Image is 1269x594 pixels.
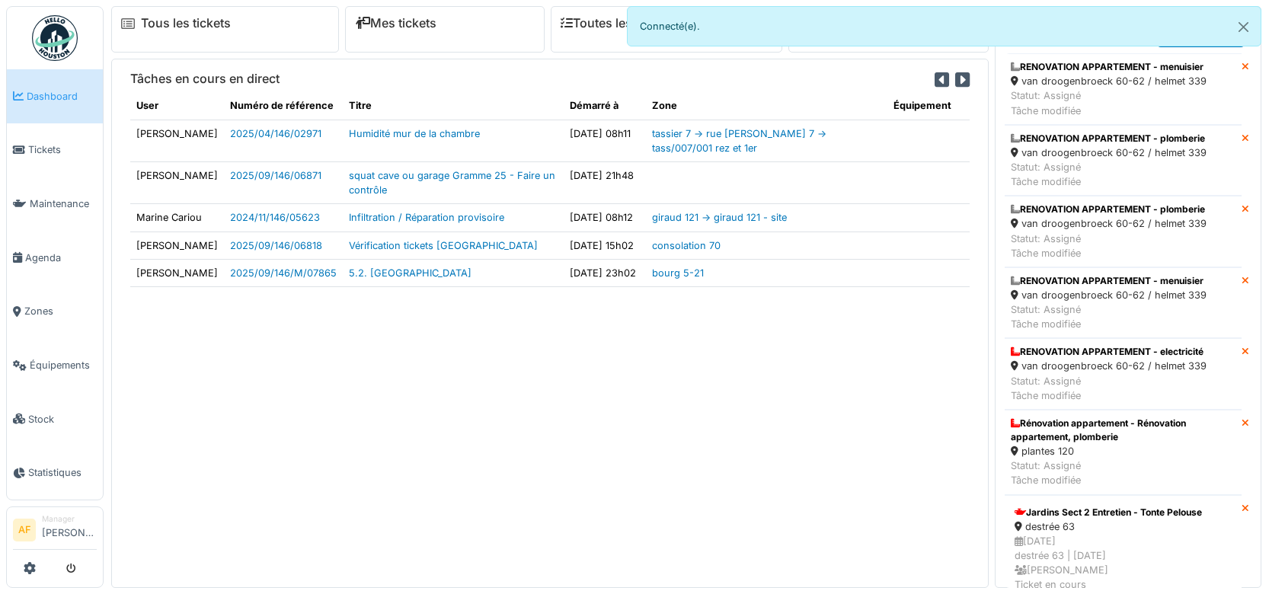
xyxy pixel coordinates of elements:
[130,72,280,86] h6: Tâches en cours en direct
[7,446,103,500] a: Statistiques
[230,128,321,139] a: 2025/04/146/02971
[1011,288,1207,302] div: van droogenbroeck 60-62 / helmet 339
[27,89,97,104] span: Dashboard
[349,240,538,251] a: Vérification tickets [GEOGRAPHIC_DATA]
[42,513,97,525] div: Manager
[130,204,224,232] td: Marine Cariou
[230,267,337,279] a: 2025/09/146/M/07865
[564,232,646,259] td: [DATE] 15h02
[652,267,704,279] a: bourg 5-21
[1005,267,1242,339] a: RENOVATION APPARTEMENT - menuisier van droogenbroeck 60-62 / helmet 339 Statut: AssignéTâche modi...
[130,259,224,286] td: [PERSON_NAME]
[7,177,103,231] a: Maintenance
[564,259,646,286] td: [DATE] 23h02
[1011,145,1207,160] div: van droogenbroeck 60-62 / helmet 339
[564,92,646,120] th: Démarré à
[1011,74,1207,88] div: van droogenbroeck 60-62 / helmet 339
[343,92,564,120] th: Titre
[349,128,480,139] a: Humidité mur de la chambre
[7,285,103,339] a: Zones
[1011,203,1207,216] div: RENOVATION APPARTEMENT - plomberie
[130,120,224,161] td: [PERSON_NAME]
[1015,519,1232,534] div: destrée 63
[564,120,646,161] td: [DATE] 08h11
[136,100,158,111] span: translation missing: fr.shared.user
[24,304,97,318] span: Zones
[28,142,97,157] span: Tickets
[1005,53,1242,125] a: RENOVATION APPARTEMENT - menuisier van droogenbroeck 60-62 / helmet 339 Statut: AssignéTâche modi...
[1005,125,1242,196] a: RENOVATION APPARTEMENT - plomberie van droogenbroeck 60-62 / helmet 339 Statut: AssignéTâche modi...
[1011,160,1207,189] div: Statut: Assigné Tâche modifiée
[130,232,224,259] td: [PERSON_NAME]
[1005,196,1242,267] a: RENOVATION APPARTEMENT - plomberie van droogenbroeck 60-62 / helmet 339 Statut: AssignéTâche modi...
[627,6,1261,46] div: Connecté(e).
[1015,506,1232,519] div: Jardins Sect 2 Entretien - Tonte Pelouse
[28,412,97,426] span: Stock
[652,212,787,223] a: giraud 121 -> giraud 121 - site
[349,267,471,279] a: 5.2. [GEOGRAPHIC_DATA]
[13,519,36,541] li: AF
[1011,60,1207,74] div: RENOVATION APPARTEMENT - menuisier
[1011,458,1235,487] div: Statut: Assigné Tâche modifiée
[1011,232,1207,260] div: Statut: Assigné Tâche modifiée
[13,513,97,550] a: AF Manager[PERSON_NAME]
[652,240,721,251] a: consolation 70
[1011,132,1207,145] div: RENOVATION APPARTEMENT - plomberie
[30,358,97,372] span: Équipements
[1011,345,1207,359] div: RENOVATION APPARTEMENT - electricité
[230,170,321,181] a: 2025/09/146/06871
[7,392,103,446] a: Stock
[30,196,97,211] span: Maintenance
[1015,534,1232,592] div: [DATE] destrée 63 | [DATE] [PERSON_NAME] Ticket en cours
[32,15,78,61] img: Badge_color-CXgf-gQk.svg
[130,161,224,203] td: [PERSON_NAME]
[230,240,322,251] a: 2025/09/146/06818
[1011,216,1207,231] div: van droogenbroeck 60-62 / helmet 339
[1011,302,1207,331] div: Statut: Assigné Tâche modifiée
[887,92,970,120] th: Équipement
[564,161,646,203] td: [DATE] 21h48
[7,338,103,392] a: Équipements
[7,123,103,177] a: Tickets
[349,212,504,223] a: Infiltration / Réparation provisoire
[1226,7,1261,47] button: Close
[1011,274,1207,288] div: RENOVATION APPARTEMENT - menuisier
[564,204,646,232] td: [DATE] 08h12
[1005,338,1242,410] a: RENOVATION APPARTEMENT - electricité van droogenbroeck 60-62 / helmet 339 Statut: AssignéTâche mo...
[7,69,103,123] a: Dashboard
[224,92,343,120] th: Numéro de référence
[7,231,103,285] a: Agenda
[355,16,436,30] a: Mes tickets
[28,465,97,480] span: Statistiques
[1005,410,1242,495] a: Rénovation appartement - Rénovation appartement, plomberie plantes 120 Statut: AssignéTâche modifiée
[1011,417,1235,444] div: Rénovation appartement - Rénovation appartement, plomberie
[652,128,826,154] a: tassier 7 -> rue [PERSON_NAME] 7 -> tass/007/001 rez et 1er
[1011,374,1207,403] div: Statut: Assigné Tâche modifiée
[25,251,97,265] span: Agenda
[349,170,555,196] a: squat cave ou garage Gramme 25 - Faire un contrôle
[230,212,320,223] a: 2024/11/146/05623
[1011,88,1207,117] div: Statut: Assigné Tâche modifiée
[141,16,231,30] a: Tous les tickets
[646,92,887,120] th: Zone
[1011,359,1207,373] div: van droogenbroeck 60-62 / helmet 339
[42,513,97,546] li: [PERSON_NAME]
[561,16,674,30] a: Toutes les tâches
[1011,444,1235,458] div: plantes 120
